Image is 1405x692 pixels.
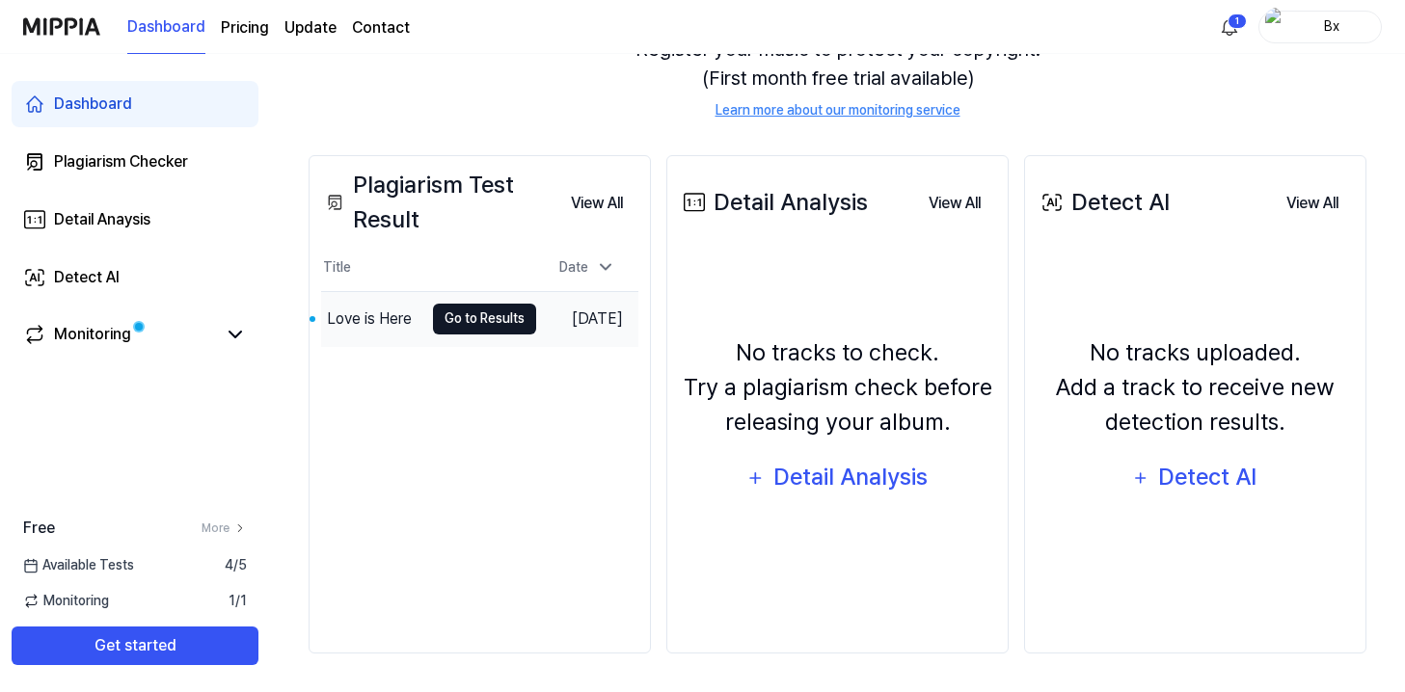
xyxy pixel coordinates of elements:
a: Detect AI [12,254,258,301]
span: Monitoring [23,591,109,611]
div: Detect AI [54,266,120,289]
a: Monitoring [23,323,216,346]
img: profile [1265,8,1288,46]
img: 알림 [1218,15,1241,39]
button: View All [1271,184,1354,223]
div: Detail Analysis [771,459,929,495]
a: View All [1271,183,1354,223]
div: Love is Here [327,307,412,331]
a: Plagiarism Checker [12,139,258,185]
button: Detail Analysis [734,455,940,501]
a: Pricing [221,16,269,40]
div: No tracks uploaded. Add a track to receive new detection results. [1037,335,1354,439]
button: View All [913,184,996,223]
div: Detail Analysis [679,185,868,220]
span: Available Tests [23,555,134,575]
span: 1 / 1 [229,591,247,611]
div: Plagiarism Checker [54,150,188,173]
div: Date [552,252,623,283]
span: Free [23,517,55,540]
a: Dashboard [12,81,258,127]
div: Detail Anaysis [54,208,150,231]
div: Detect AI [1037,185,1170,220]
a: View All [555,183,638,223]
div: 1 [1228,13,1247,29]
button: profileBx [1258,11,1382,43]
button: Go to Results [433,304,536,334]
th: Title [321,245,536,291]
a: Contact [352,16,410,40]
a: More [202,519,247,537]
div: Plagiarism Test Result [321,168,555,237]
a: Dashboard [127,1,205,54]
td: [DATE] [536,291,638,346]
a: Learn more about our monitoring service [716,100,960,120]
a: Update [284,16,337,40]
button: View All [555,184,638,223]
div: Dashboard [54,93,132,116]
button: Detect AI [1120,455,1270,501]
a: Detail Anaysis [12,197,258,243]
div: Detect AI [1156,459,1259,495]
div: Monitoring [54,323,131,346]
button: 알림1 [1214,12,1245,42]
span: 4 / 5 [225,555,247,575]
div: No tracks to check. Try a plagiarism check before releasing your album. [679,335,996,439]
button: Get started [12,626,258,665]
div: Bx [1294,15,1369,37]
a: View All [913,183,996,223]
